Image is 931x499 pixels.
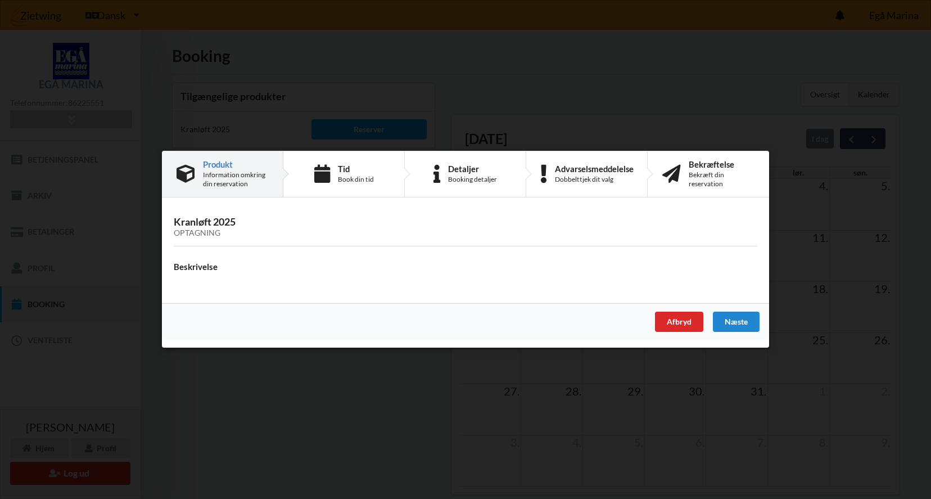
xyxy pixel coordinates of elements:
[203,170,268,188] div: Information omkring din reservation
[713,312,760,332] div: Næste
[174,229,757,239] div: Optagning
[338,175,374,184] div: Book din tid
[448,175,497,184] div: Booking detaljer
[448,164,497,173] div: Detaljer
[203,160,268,169] div: Produkt
[655,312,703,332] div: Afbryd
[174,262,757,272] h4: Beskrivelse
[338,164,374,173] div: Tid
[555,164,634,173] div: Advarselsmeddelelse
[689,160,754,169] div: Bekræftelse
[689,170,754,188] div: Bekræft din reservation
[555,175,634,184] div: Dobbelttjek dit valg
[174,216,757,239] h3: Kranløft 2025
